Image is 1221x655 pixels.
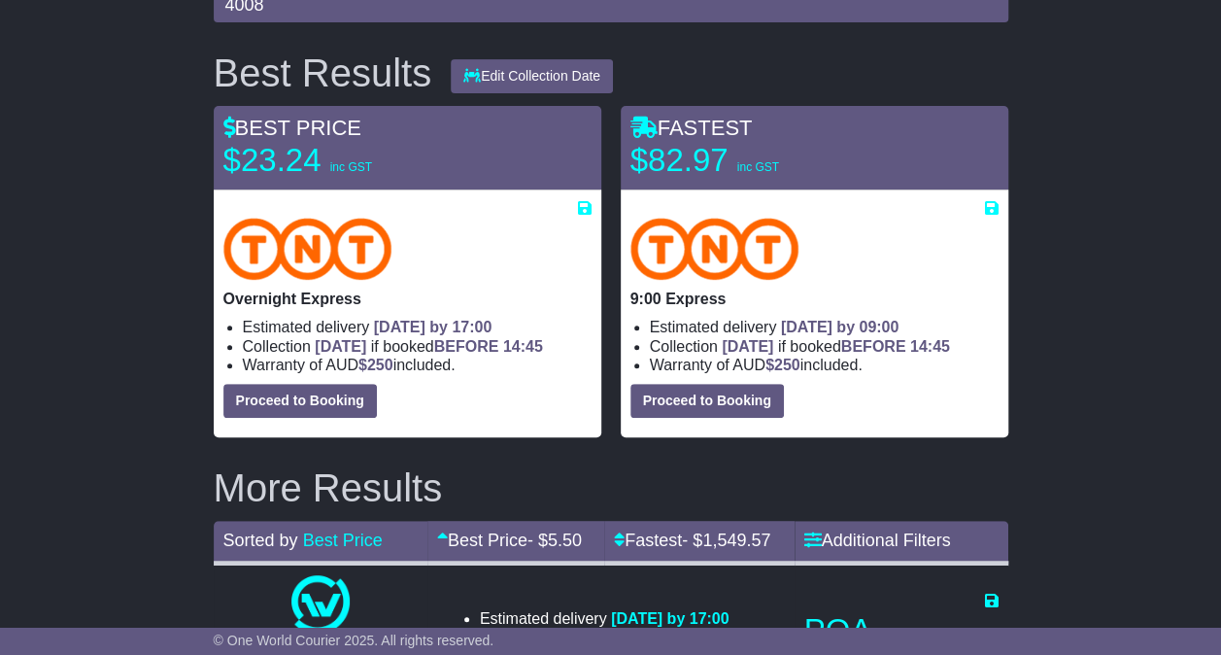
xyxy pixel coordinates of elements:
img: One World Courier: Same Day Nationwide(quotes take 0.5-1 hour) [291,575,350,634]
p: $23.24 [223,141,466,180]
button: Proceed to Booking [223,384,377,418]
span: inc GST [737,160,779,174]
p: Overnight Express [223,290,592,308]
span: - $ [527,531,582,550]
li: Warranty of AUD included. [650,356,999,374]
a: Best Price [303,531,383,550]
a: Best Price- $5.50 [437,531,582,550]
span: [DATE] by 17:00 [374,319,492,335]
span: © One World Courier 2025. All rights reserved. [214,633,494,648]
button: Proceed to Booking [630,384,784,418]
span: if booked [722,338,949,355]
li: Warranty of AUD included. [243,356,592,374]
span: BEFORE [434,338,499,355]
span: [DATE] by 17:00 [611,610,729,627]
li: Collection [650,337,999,356]
span: BEST PRICE [223,116,361,140]
span: BEFORE [841,338,906,355]
span: 1,549.57 [702,531,770,550]
p: 9:00 Express [630,290,999,308]
span: 14:45 [503,338,543,355]
p: POA [804,611,999,650]
li: Estimated delivery [243,318,592,336]
li: Estimated delivery [480,609,729,628]
a: Fastest- $1,549.57 [614,531,770,550]
span: $ [765,357,800,373]
span: inc GST [330,160,372,174]
li: Collection [243,337,592,356]
span: $ [358,357,393,373]
h2: More Results [214,466,1008,509]
span: 14:45 [910,338,950,355]
p: $82.97 [630,141,873,180]
span: FASTEST [630,116,753,140]
span: [DATE] [722,338,773,355]
div: Best Results [204,52,442,94]
li: Estimated delivery [650,318,999,336]
span: Sorted by [223,531,298,550]
span: [DATE] by 09:00 [781,319,899,335]
span: [DATE] [315,338,366,355]
a: Additional Filters [804,531,951,550]
span: 250 [367,357,393,373]
span: if booked [315,338,542,355]
span: 5.50 [548,531,582,550]
span: 250 [774,357,800,373]
img: TNT Domestic: Overnight Express [223,218,392,280]
img: TNT Domestic: 9:00 Express [630,218,799,280]
button: Edit Collection Date [451,59,613,93]
span: - $ [682,531,770,550]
